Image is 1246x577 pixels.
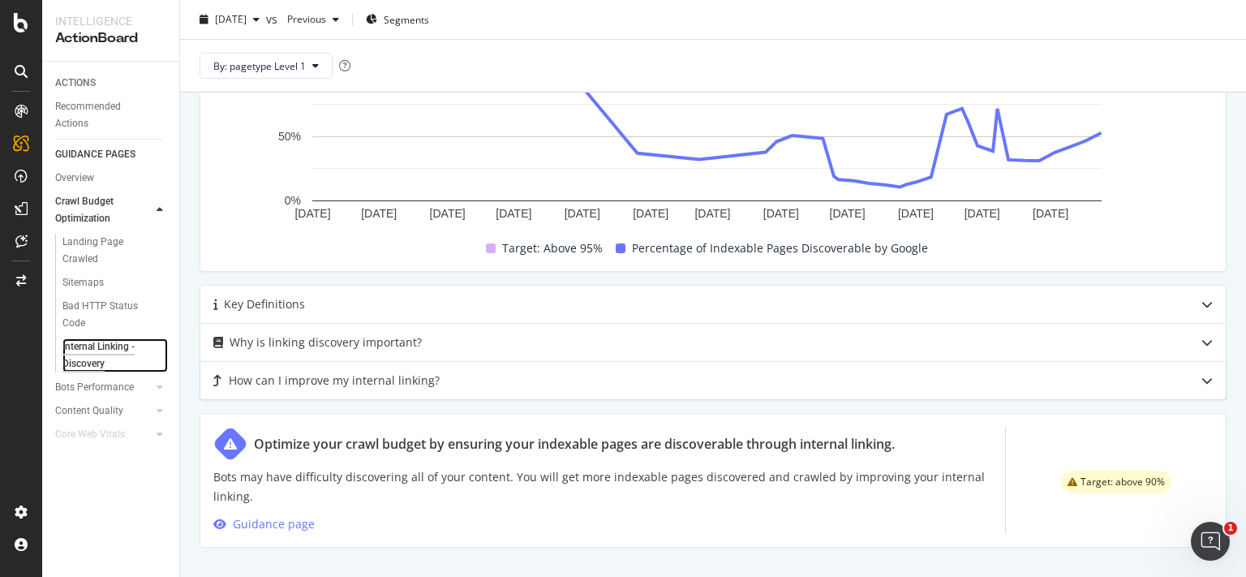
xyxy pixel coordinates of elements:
[55,403,123,420] div: Content Quality
[633,207,668,220] text: [DATE]
[233,515,315,534] div: Guidance page
[281,12,326,26] span: Previous
[62,338,168,372] a: Internal Linking - Discovery
[1191,522,1230,561] iframe: Intercom live chat
[830,207,866,220] text: [DATE]
[898,207,934,220] text: [DATE]
[213,467,1005,506] p: Bots may have difficulty discovering all of your content. You will get more indexable pages disco...
[200,53,333,79] button: By: pagetype Level 1
[62,274,168,291] a: Sitemaps
[62,234,168,268] a: Landing Page Crawled
[62,338,155,372] div: Internal Linking - Discovery
[361,207,397,220] text: [DATE]
[55,98,168,132] a: Recommended Actions
[694,207,730,220] text: [DATE]
[55,403,152,420] a: Content Quality
[1224,522,1237,535] span: 1
[384,12,429,26] span: Segments
[55,13,166,29] div: Intelligence
[229,371,440,390] div: How can I improve my internal linking?
[55,193,152,227] a: Crawl Budget Optimization
[294,207,330,220] text: [DATE]
[55,146,135,163] div: GUIDANCE PAGES
[55,170,168,187] a: Overview
[763,207,799,220] text: [DATE]
[502,239,603,258] span: Target: Above 95%
[55,379,152,396] a: Bots Performance
[55,75,96,92] div: ACTIONS
[1081,477,1165,487] span: Target: above 90%
[281,6,346,32] button: Previous
[55,75,168,92] a: ACTIONS
[1033,207,1068,220] text: [DATE]
[55,146,168,163] a: GUIDANCE PAGES
[215,12,247,26] span: 2025 Aug. 24th
[565,207,600,220] text: [DATE]
[632,239,928,258] span: Percentage of Indexable Pages Discoverable by Google
[285,195,301,208] text: 0%
[55,379,134,396] div: Bots Performance
[55,98,153,132] div: Recommended Actions
[278,130,301,143] text: 50%
[254,434,895,454] div: Optimize your crawl budget by ensuring your indexable pages are discoverable through internal lin...
[213,63,1200,226] svg: A chart.
[55,170,94,187] div: Overview
[62,274,104,291] div: Sitemaps
[213,516,315,532] a: Guidance page
[430,207,466,220] text: [DATE]
[55,29,166,48] div: ActionBoard
[193,6,266,32] button: [DATE]
[359,6,436,32] button: Segments
[230,333,422,352] div: Why is linking discovery important?
[62,298,153,332] div: Bad HTTP Status Code
[55,193,140,227] div: Crawl Budget Optimization
[55,426,125,443] div: Core Web Vitals
[224,295,305,314] div: Key Definitions
[965,207,1000,220] text: [DATE]
[55,426,152,443] a: Core Web Vitals
[62,234,153,268] div: Landing Page Crawled
[496,207,531,220] text: [DATE]
[266,11,281,28] span: vs
[1061,471,1171,493] div: warning label
[213,58,306,72] span: By: pagetype Level 1
[62,298,168,332] a: Bad HTTP Status Code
